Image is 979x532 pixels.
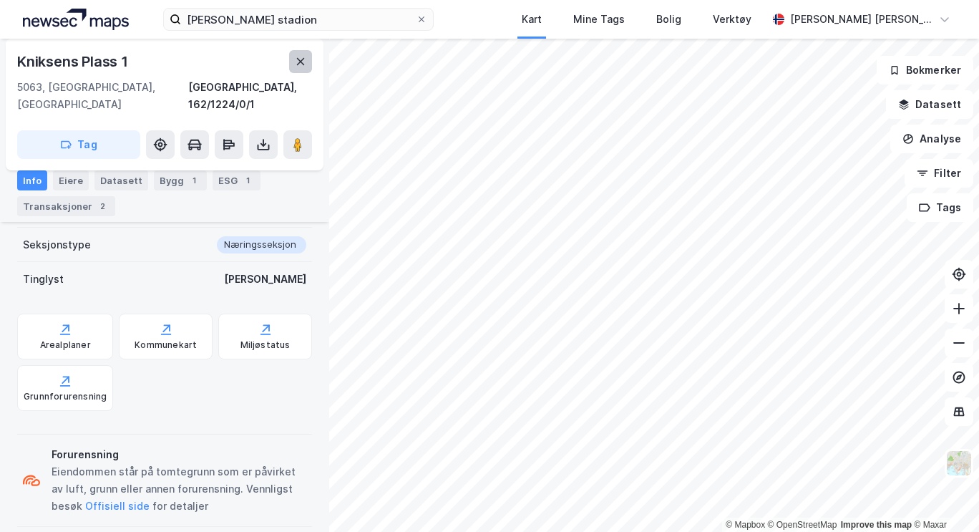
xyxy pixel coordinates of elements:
div: 2 [95,199,109,213]
div: Kommunekart [135,339,197,351]
div: Bygg [154,170,207,190]
img: logo.a4113a55bc3d86da70a041830d287a7e.svg [23,9,129,30]
div: Kart [522,11,542,28]
iframe: Chat Widget [907,463,979,532]
button: Tags [907,193,973,222]
a: Improve this map [841,520,912,530]
div: Eiendommen står på tomtegrunn som er påvirket av luft, grunn eller annen forurensning. Vennligst ... [52,463,306,515]
div: Grunnforurensning [24,391,107,402]
div: ESG [213,170,260,190]
img: Z [945,450,973,477]
a: Mapbox [726,520,765,530]
button: Filter [905,159,973,188]
div: [GEOGRAPHIC_DATA], 162/1224/0/1 [188,79,312,113]
input: Søk på adresse, matrikkel, gårdeiere, leietakere eller personer [181,9,415,30]
a: OpenStreetMap [768,520,837,530]
div: 1 [187,173,201,188]
div: Datasett [94,170,148,190]
div: 1 [240,173,255,188]
div: Transaksjoner [17,196,115,216]
div: Bolig [656,11,681,28]
div: Forurensning [52,446,306,463]
div: [PERSON_NAME] [224,271,306,288]
div: 5063, [GEOGRAPHIC_DATA], [GEOGRAPHIC_DATA] [17,79,188,113]
div: Kontrollprogram for chat [907,463,979,532]
div: [PERSON_NAME] [PERSON_NAME] [790,11,933,28]
div: Seksjonstype [23,236,91,253]
button: Analyse [890,125,973,153]
div: Info [17,170,47,190]
button: Tag [17,130,140,159]
div: Eiere [53,170,89,190]
div: Arealplaner [40,339,91,351]
div: Miljøstatus [240,339,291,351]
div: Mine Tags [573,11,625,28]
div: Tinglyst [23,271,64,288]
button: Bokmerker [877,56,973,84]
div: Kniksens Plass 1 [17,50,131,73]
div: Verktøy [713,11,751,28]
button: Datasett [886,90,973,119]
